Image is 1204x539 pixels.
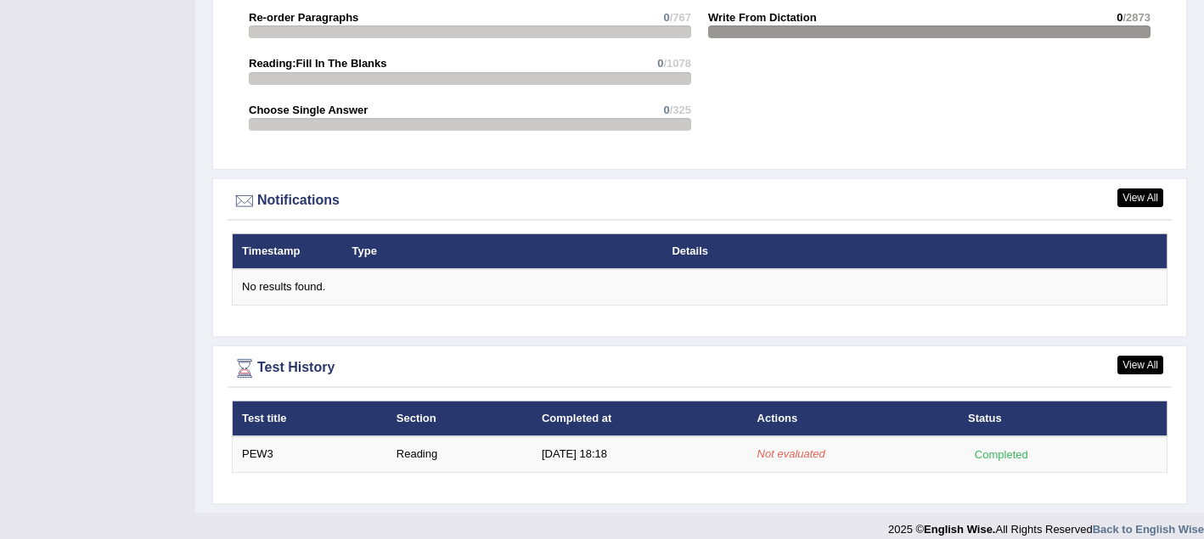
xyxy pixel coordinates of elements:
td: Reading [387,436,532,472]
td: PEW3 [233,436,387,472]
strong: Write From Dictation [708,11,817,24]
span: 0 [1117,11,1122,24]
span: 0 [657,57,663,70]
strong: Reading:Fill In The Blanks [249,57,387,70]
td: [DATE] 18:18 [532,436,748,472]
div: Test History [232,356,1167,381]
div: No results found. [242,279,1157,295]
th: Details [662,233,1065,269]
em: Not evaluated [757,447,825,460]
span: /767 [670,11,691,24]
strong: Re-order Paragraphs [249,11,358,24]
span: /325 [670,104,691,116]
strong: Choose Single Answer [249,104,368,116]
th: Section [387,401,532,436]
th: Actions [748,401,959,436]
div: Completed [968,446,1034,463]
strong: English Wise. [924,523,995,536]
th: Completed at [532,401,748,436]
div: Notifications [232,188,1167,214]
a: View All [1117,188,1163,207]
th: Status [959,401,1167,436]
a: Back to English Wise [1093,523,1204,536]
span: 0 [663,104,669,116]
span: /1078 [663,57,691,70]
div: 2025 © All Rights Reserved [888,513,1204,537]
th: Timestamp [233,233,343,269]
th: Type [343,233,663,269]
a: View All [1117,356,1163,374]
th: Test title [233,401,387,436]
span: 0 [663,11,669,24]
span: /2873 [1122,11,1151,24]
